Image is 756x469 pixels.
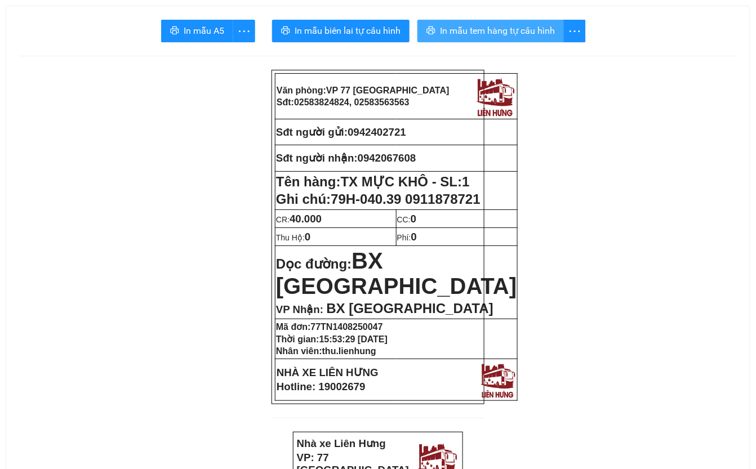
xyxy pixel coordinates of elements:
strong: Nhà xe Liên Hưng [297,437,386,449]
img: logo [121,8,165,55]
span: 0942067608 [358,152,416,164]
span: TX MỰC KHÔ - SL: [341,174,470,189]
span: BX [GEOGRAPHIC_DATA] [326,301,493,316]
button: printerIn mẫu A5 [161,20,233,42]
strong: SĐT gửi: [82,80,155,88]
span: In mẫu tem hàng tự cấu hình [440,24,555,38]
strong: Nhà xe Liên Hưng [4,6,93,17]
span: CR: [276,215,322,224]
span: 0 [411,213,416,225]
span: 0942402721 [113,80,155,88]
span: printer [426,26,435,37]
span: 02583824824, 02583563563 [294,97,410,107]
strong: Tên hàng: [276,174,470,189]
span: 77TN1408250047 [311,322,383,332]
span: In mẫu A5 [184,24,224,38]
span: more [564,24,585,38]
strong: Phiếu gửi hàng [46,61,123,73]
span: CC: [397,215,417,224]
span: 0 [411,231,417,243]
span: VP 77 [GEOGRAPHIC_DATA] [326,86,450,95]
span: 79H-040.39 0911878721 [331,191,481,207]
strong: Nhân viên: [276,346,376,356]
strong: Sđt người gửi: [276,126,348,138]
span: printer [170,26,179,37]
strong: VP: 77 [GEOGRAPHIC_DATA], [GEOGRAPHIC_DATA] [4,20,119,56]
span: Phí: [397,233,417,242]
strong: Hotline: 19002679 [277,381,366,392]
span: more [233,24,255,38]
strong: Người gửi: [4,80,41,88]
span: printer [281,26,290,37]
strong: NHÀ XE LIÊN HƯNG [277,367,379,378]
strong: Dọc đường: [276,256,517,297]
span: 1 [462,174,469,189]
span: 40.000 [290,213,322,225]
img: logo [474,75,517,118]
span: 0942402721 [348,126,406,138]
span: BX [GEOGRAPHIC_DATA] [276,248,517,298]
span: 15:53:29 [DATE] [319,334,388,344]
strong: Sđt người nhận: [276,152,358,164]
span: VP Nhận: [276,303,323,315]
span: thu.lienhung [322,346,376,356]
span: 0 [305,231,310,243]
span: Thu Hộ: [276,233,310,242]
button: printerIn mẫu tem hàng tự cấu hình [417,20,564,42]
button: more [233,20,255,42]
span: Ghi chú: [276,191,481,207]
strong: Văn phòng: [277,86,450,95]
span: In mẫu biên lai tự cấu hình [295,24,401,38]
img: logo [478,360,517,399]
strong: Thời gian: [276,334,388,344]
button: printerIn mẫu biên lai tự cấu hình [272,20,410,42]
strong: Mã đơn: [276,322,383,332]
button: more [563,20,586,42]
strong: Sđt: [277,97,410,107]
